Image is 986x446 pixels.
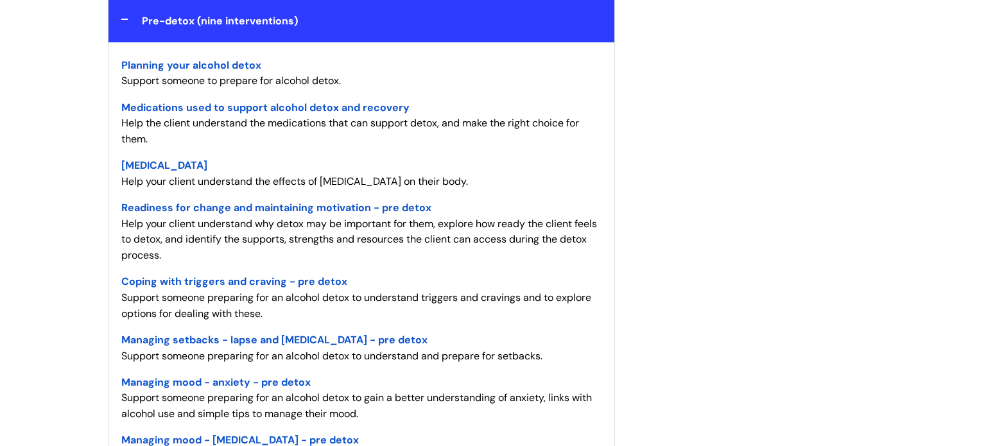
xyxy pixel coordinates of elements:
a: [MEDICAL_DATA] [121,154,207,173]
span: [MEDICAL_DATA] [121,159,207,172]
span: Medications used to support alcohol detox and recovery [121,101,410,114]
span: Support someone preparing for an alcohol detox to gain a better understanding of anxiety, links w... [121,391,592,420]
span: Coping with triggers and craving - pre detox [121,275,347,288]
span: Planning your alcohol detox [121,58,261,72]
span: Support someone preparing for an alcohol detox to understand triggers and cravings and to explore... [121,291,591,320]
a: Planning your alcohol detox [121,54,261,73]
a: Managing setbacks - lapse and [MEDICAL_DATA] - pre detox [121,329,428,348]
a: Readiness for change and maintaining motivation - pre detox [121,196,431,216]
span: Help your client understand the effects of [MEDICAL_DATA] on their body. [121,175,468,188]
span: Support someone preparing for an alcohol detox to understand and prepare for setbacks. [121,349,542,363]
a: Medications used to support alcohol detox and recovery [121,96,410,116]
a: Coping with triggers and craving - pre detox [121,270,347,289]
span: Support someone to prepare for alcohol detox. [121,74,341,87]
span: Managing mood - anxiety - pre detox [121,375,311,389]
span: Help your client understand why detox may be important for them, explore how ready the client fee... [121,217,597,262]
span: Pre-detox (nine interventions) [142,14,298,28]
span: Help the client understand the medications that can support detox, and make the right choice for ... [121,116,579,146]
a: Managing mood - anxiety - pre detox [121,371,311,390]
span: Readiness for change and maintaining motivation - pre detox [121,201,431,214]
span: Managing setbacks - lapse and [MEDICAL_DATA] - pre detox [121,333,428,347]
span: - [261,58,267,72]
